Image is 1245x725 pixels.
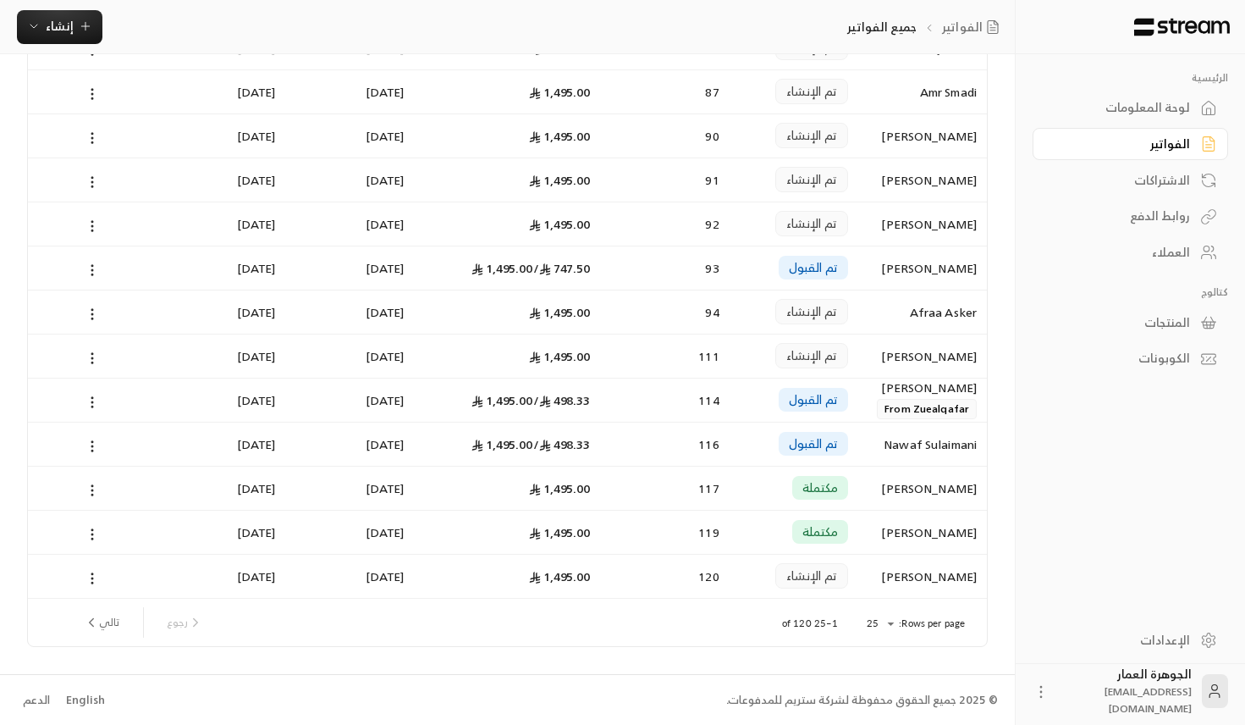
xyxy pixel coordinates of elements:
a: لوحة المعلومات [1033,91,1228,125]
div: [DATE] [167,511,275,554]
span: تم الإنشاء [786,303,837,320]
div: 111 [611,335,719,378]
div: [DATE] [167,114,275,158]
span: مكتملة [802,523,838,540]
span: تم الإنشاء [786,567,837,584]
div: المنتجات [1054,314,1190,331]
a: الكوبونات [1033,342,1228,375]
div: الجوهرة العمار [1060,666,1192,717]
span: تم الإنشاء [786,171,837,188]
div: [DATE] [167,467,275,510]
a: الفواتير [942,19,1006,36]
span: From Zuealqafar [877,399,977,419]
div: الكوبونات [1054,350,1190,367]
div: 1,495.00 [425,467,591,510]
div: 1,495.00 [425,335,591,378]
a: العملاء [1033,236,1228,269]
div: [DATE] [295,291,404,334]
span: تم الإنشاء [786,83,837,100]
p: جميع الفواتير [847,19,917,36]
div: [DATE] [295,423,404,466]
p: الرئيسية [1033,71,1228,85]
div: 87 [611,70,719,113]
div: © 2025 جميع الحقوق محفوظة لشركة ستريم للمدفوعات. [726,692,998,709]
div: 90 [611,114,719,158]
span: مكتملة [802,479,838,496]
div: 1,495.00 [425,379,591,422]
span: تم القبول [789,391,838,408]
button: إنشاء [17,10,102,44]
div: English [66,692,105,709]
div: [PERSON_NAME] [868,555,977,598]
div: [DATE] [295,202,404,246]
div: [PERSON_NAME] [868,511,977,554]
div: [DATE] [167,70,275,113]
button: next page [77,608,126,637]
span: تم الإنشاء [786,127,837,144]
span: إنشاء [46,15,74,36]
div: [PERSON_NAME] [868,335,977,378]
div: [PERSON_NAME] [868,379,977,397]
div: [DATE] [167,202,275,246]
div: [PERSON_NAME] [868,246,977,290]
div: [PERSON_NAME] [868,114,977,158]
span: تم القبول [789,435,838,452]
div: 114 [611,379,719,422]
div: Nawaf Sulaimani [868,423,977,466]
div: [PERSON_NAME] [868,467,977,510]
a: روابط الدفع [1033,200,1228,233]
div: [DATE] [295,114,404,158]
a: الإعدادات [1033,623,1228,656]
div: [DATE] [295,335,404,378]
span: 747.50 / [533,257,591,279]
div: [DATE] [167,379,275,422]
span: تم القبول [789,259,838,276]
div: 120 [611,555,719,598]
div: [PERSON_NAME] [868,202,977,246]
div: روابط الدفع [1054,208,1190,224]
div: [DATE] [167,246,275,290]
div: 1,495.00 [425,246,591,290]
div: [DATE] [295,158,404,202]
div: [DATE] [295,70,404,113]
div: 91 [611,158,719,202]
p: كتالوج [1033,285,1228,299]
span: تم الإنشاء [786,347,837,364]
a: الفواتير [1033,128,1228,161]
div: 1,495.00 [425,423,591,466]
div: [DATE] [295,555,404,598]
div: 93 [611,246,719,290]
div: 94 [611,291,719,334]
div: 25 [858,613,899,634]
nav: breadcrumb [847,19,1005,36]
span: تم الإنشاء [786,39,837,56]
div: 117 [611,467,719,510]
div: 119 [611,511,719,554]
div: [DATE] [295,246,404,290]
a: المنتجات [1033,306,1228,339]
div: Amr Smadi [868,70,977,113]
a: الاشتراكات [1033,163,1228,196]
p: 1–25 of 120 [782,617,838,630]
img: Logo [1132,18,1231,36]
div: 1,495.00 [425,114,591,158]
span: [EMAIL_ADDRESS][DOMAIN_NAME] [1105,683,1192,717]
div: [PERSON_NAME] [868,158,977,202]
div: 92 [611,202,719,246]
p: Rows per page: [899,617,965,630]
div: [DATE] [295,511,404,554]
div: 1,495.00 [425,158,591,202]
div: الإعدادات [1054,632,1190,649]
div: Afraa Asker [868,291,977,334]
span: 498.33 / [533,390,591,411]
div: العملاء [1054,244,1190,261]
div: [DATE] [167,291,275,334]
div: 1,495.00 [425,555,591,598]
div: الفواتير [1054,136,1190,152]
div: لوحة المعلومات [1054,99,1190,116]
div: [DATE] [295,467,404,510]
div: [DATE] [167,423,275,466]
div: 1,495.00 [425,291,591,334]
div: 1,495.00 [425,511,591,554]
div: [DATE] [167,555,275,598]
